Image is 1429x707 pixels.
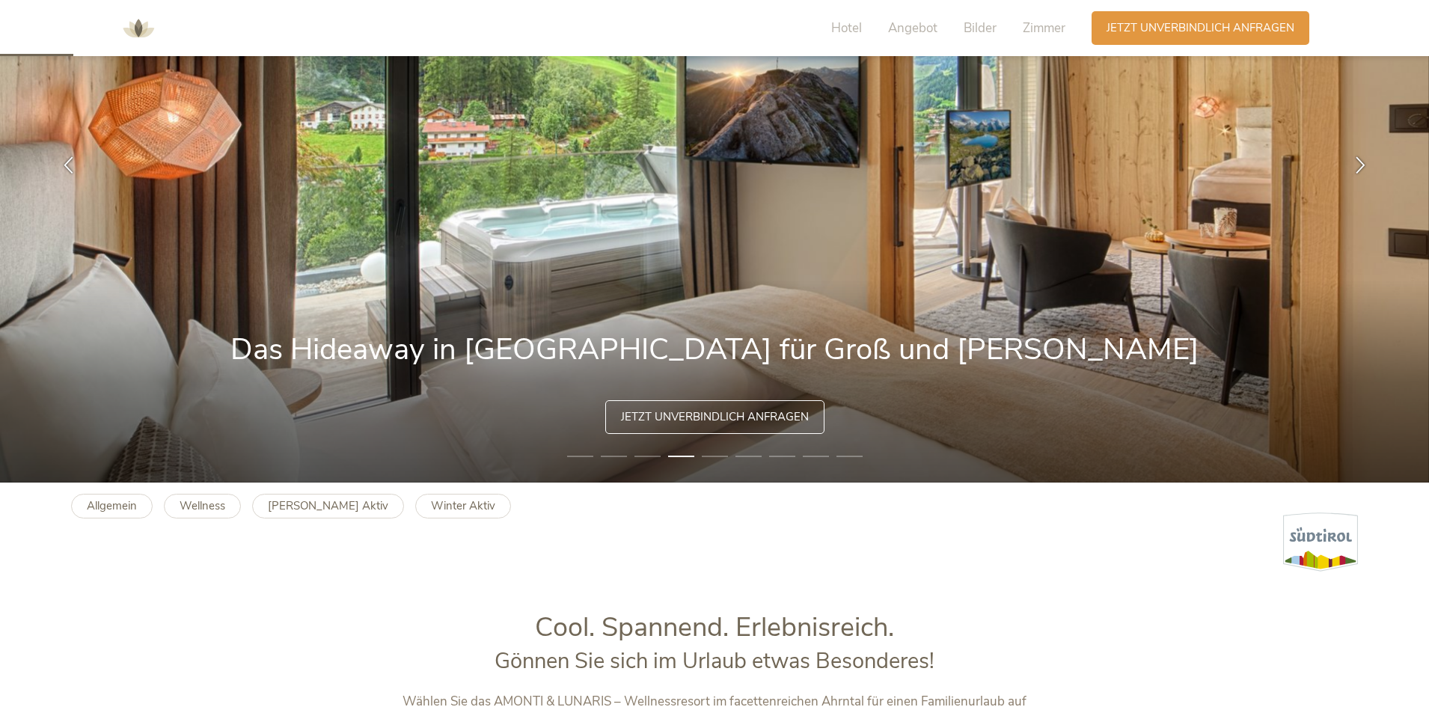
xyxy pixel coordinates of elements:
span: Bilder [964,19,997,37]
b: Winter Aktiv [431,498,495,513]
a: Wellness [164,494,241,518]
a: [PERSON_NAME] Aktiv [252,494,404,518]
b: Wellness [180,498,225,513]
img: Südtirol [1283,512,1358,572]
span: Gönnen Sie sich im Urlaub etwas Besonderes! [495,646,934,676]
a: Allgemein [71,494,153,518]
span: Zimmer [1023,19,1065,37]
a: AMONTI & LUNARIS Wellnessresort [116,22,161,33]
span: Hotel [831,19,862,37]
img: AMONTI & LUNARIS Wellnessresort [116,6,161,51]
span: Jetzt unverbindlich anfragen [621,409,809,425]
span: Cool. Spannend. Erlebnisreich. [535,609,894,646]
b: [PERSON_NAME] Aktiv [268,498,388,513]
a: Winter Aktiv [415,494,511,518]
span: Angebot [888,19,937,37]
span: Jetzt unverbindlich anfragen [1107,20,1294,36]
b: Allgemein [87,498,137,513]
